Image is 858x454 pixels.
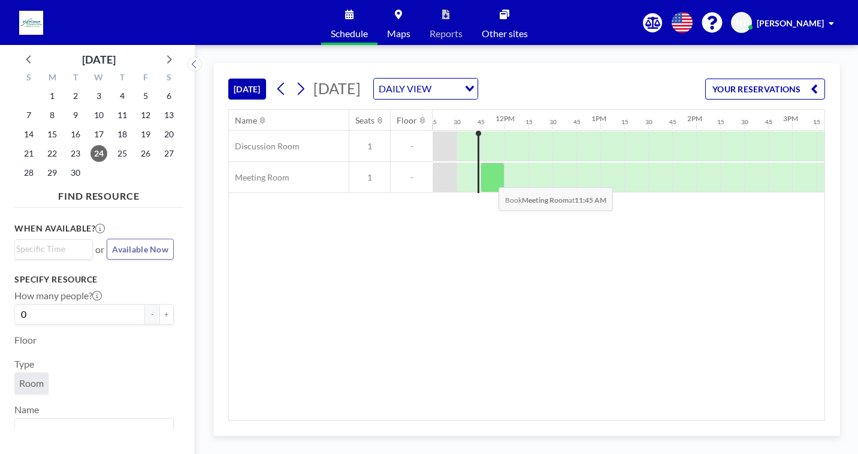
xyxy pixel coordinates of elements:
[478,118,485,126] div: 45
[67,145,84,162] span: Tuesday, September 23, 2025
[757,18,824,28] span: [PERSON_NAME]
[145,304,159,324] button: -
[82,51,116,68] div: [DATE]
[669,118,676,126] div: 45
[229,141,300,152] span: Discussion Room
[161,126,177,143] span: Saturday, September 20, 2025
[349,141,390,152] span: 1
[161,145,177,162] span: Saturday, September 27, 2025
[14,185,183,202] h4: FIND RESOURCE
[159,304,174,324] button: +
[137,145,154,162] span: Friday, September 26, 2025
[87,71,111,86] div: W
[14,404,39,416] label: Name
[107,239,174,260] button: Available Now
[67,107,84,124] span: Tuesday, September 9, 2025
[16,242,86,255] input: Search for option
[391,172,433,183] span: -
[575,196,606,205] b: 11:45 AM
[397,115,417,126] div: Floor
[235,115,257,126] div: Name
[95,243,104,255] span: or
[765,118,772,126] div: 45
[14,274,174,285] h3: Specify resource
[783,114,798,123] div: 3PM
[114,126,131,143] span: Thursday, September 18, 2025
[44,145,61,162] span: Monday, September 22, 2025
[90,88,107,104] span: Wednesday, September 3, 2025
[15,240,92,258] div: Search for option
[482,29,528,38] span: Other sites
[549,118,557,126] div: 30
[736,17,747,28] span: HT
[134,71,157,86] div: F
[14,358,34,370] label: Type
[14,290,102,302] label: How many people?
[387,29,410,38] span: Maps
[44,88,61,104] span: Monday, September 1, 2025
[19,11,43,35] img: organization-logo
[114,145,131,162] span: Thursday, September 25, 2025
[112,244,168,254] span: Available Now
[14,334,37,346] label: Floor
[44,126,61,143] span: Monday, September 15, 2025
[20,164,37,181] span: Sunday, September 28, 2025
[374,79,478,99] div: Search for option
[114,107,131,124] span: Thursday, September 11, 2025
[137,88,154,104] span: Friday, September 5, 2025
[717,118,724,126] div: 15
[20,107,37,124] span: Sunday, September 7, 2025
[331,29,368,38] span: Schedule
[17,71,41,86] div: S
[20,145,37,162] span: Sunday, September 21, 2025
[376,81,434,97] span: DAILY VIEW
[228,79,266,100] button: [DATE]
[67,164,84,181] span: Tuesday, September 30, 2025
[621,118,629,126] div: 15
[20,126,37,143] span: Sunday, September 14, 2025
[161,107,177,124] span: Saturday, September 13, 2025
[44,107,61,124] span: Monday, September 8, 2025
[90,107,107,124] span: Wednesday, September 10, 2025
[64,71,87,86] div: T
[454,118,461,126] div: 30
[67,126,84,143] span: Tuesday, September 16, 2025
[591,114,606,123] div: 1PM
[313,79,361,97] span: [DATE]
[525,118,533,126] div: 15
[687,114,702,123] div: 2PM
[496,114,515,123] div: 12PM
[741,118,748,126] div: 30
[157,71,180,86] div: S
[114,88,131,104] span: Thursday, September 4, 2025
[499,187,613,211] span: Book at
[349,172,390,183] span: 1
[430,29,463,38] span: Reports
[137,107,154,124] span: Friday, September 12, 2025
[391,141,433,152] span: -
[430,118,437,126] div: 15
[161,88,177,104] span: Saturday, September 6, 2025
[435,81,458,97] input: Search for option
[90,145,107,162] span: Wednesday, September 24, 2025
[41,71,64,86] div: M
[355,115,374,126] div: Seats
[67,88,84,104] span: Tuesday, September 2, 2025
[44,164,61,181] span: Monday, September 29, 2025
[90,126,107,143] span: Wednesday, September 17, 2025
[137,126,154,143] span: Friday, September 19, 2025
[522,196,569,205] b: Meeting Room
[16,421,167,437] input: Search for option
[15,419,173,439] div: Search for option
[645,118,652,126] div: 30
[110,71,134,86] div: T
[573,118,581,126] div: 45
[229,172,289,183] span: Meeting Room
[705,79,825,100] button: YOUR RESERVATIONS
[19,377,44,389] span: Room
[813,118,820,126] div: 15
